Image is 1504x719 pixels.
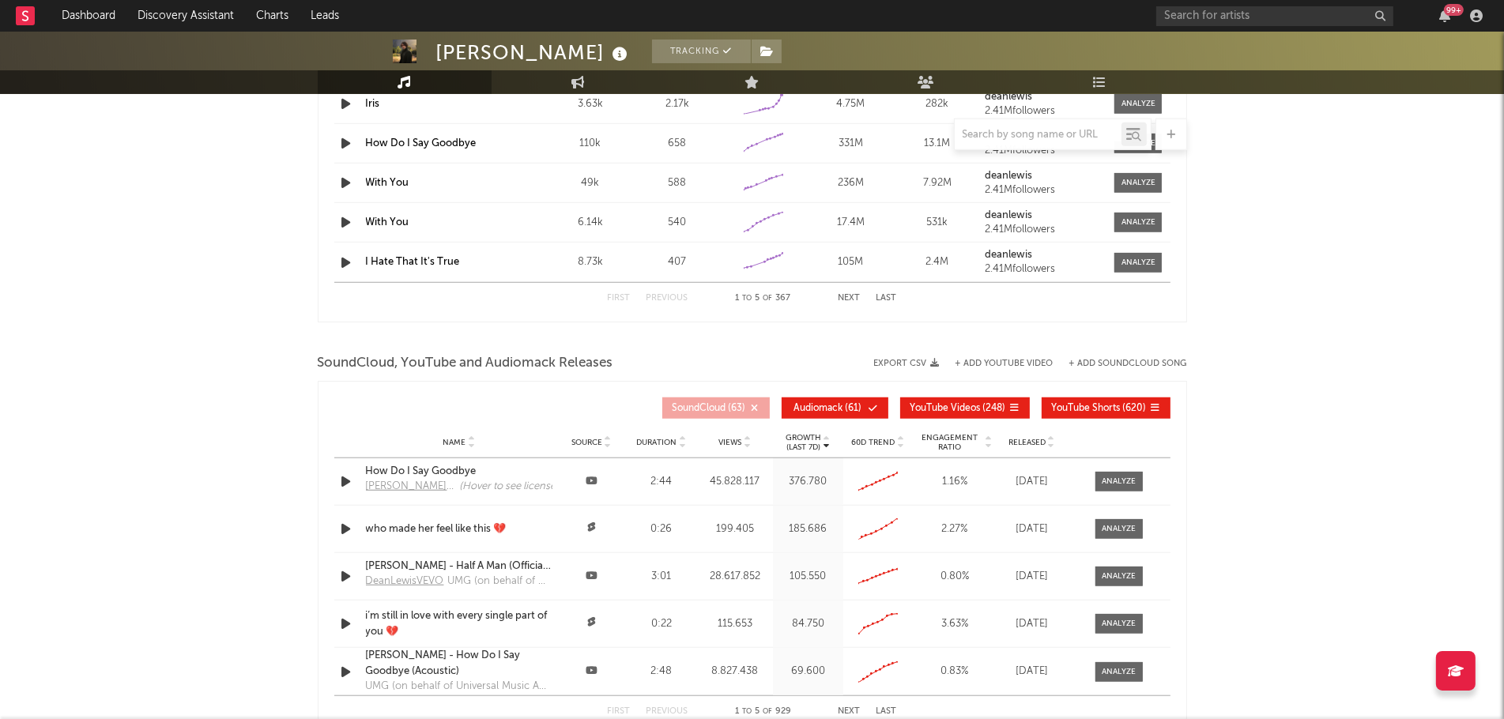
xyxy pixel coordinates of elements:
[646,294,688,303] button: Previous
[551,215,630,231] div: 6.14k
[777,569,839,585] div: 105.550
[777,474,839,490] div: 376.780
[1069,359,1187,368] button: + Add SoundCloud Song
[792,404,865,413] span: ( 61 )
[852,438,895,447] span: 60D Trend
[898,175,977,191] div: 7.92M
[631,474,693,490] div: 2:44
[571,438,602,447] span: Source
[652,40,751,63] button: Tracking
[1054,359,1187,368] button: + Add SoundCloud Song
[985,250,1032,260] strong: deanlewis
[985,210,1103,221] a: deanlewis
[898,96,977,112] div: 282k
[646,707,688,716] button: Previous
[551,96,630,112] div: 3.63k
[636,438,677,447] span: Duration
[811,175,890,191] div: 236M
[900,397,1030,419] button: YouTube Videos(248)
[811,254,890,270] div: 105M
[436,40,632,66] div: [PERSON_NAME]
[918,474,993,490] div: 1.16 %
[459,479,590,495] div: (Hover to see licensed songs)
[1001,474,1064,490] div: [DATE]
[631,616,693,632] div: 0:22
[608,707,631,716] button: First
[366,257,460,267] a: I Hate That It's True
[1156,6,1393,26] input: Search for artists
[1001,616,1064,632] div: [DATE]
[742,708,752,715] span: to
[673,404,726,413] span: SoundCloud
[985,185,1103,196] div: 2.41M followers
[700,664,769,679] div: 8.827.438
[700,569,769,585] div: 28.617.852
[443,438,466,447] span: Name
[985,92,1032,102] strong: deanlewis
[743,295,752,302] span: to
[811,215,890,231] div: 17.4M
[874,359,940,368] button: Export CSV
[631,664,693,679] div: 2:48
[366,178,409,188] a: With You
[608,294,631,303] button: First
[1444,4,1464,16] div: 99 +
[918,664,993,679] div: 0.83 %
[839,294,861,303] button: Next
[985,171,1032,181] strong: deanlewis
[763,295,773,302] span: of
[985,171,1103,182] a: deanlewis
[551,254,630,270] div: 8.73k
[985,145,1103,156] div: 2.41M followers
[985,224,1103,235] div: 2.41M followers
[777,664,839,679] div: 69.600
[1001,569,1064,585] div: [DATE]
[910,404,1006,413] span: ( 248 )
[366,608,552,639] a: i’m still in love with every single part of you 💔
[700,521,769,537] div: 199.405
[366,521,552,537] a: who made her feel like this 💔
[786,433,821,442] p: Growth
[551,175,630,191] div: 49k
[1008,438,1046,447] span: Released
[631,521,693,537] div: 0:26
[794,404,843,413] span: Audiomack
[786,442,821,452] p: (Last 7d)
[638,215,717,231] div: 540
[1001,664,1064,679] div: [DATE]
[910,404,981,413] span: YouTube Videos
[985,250,1103,261] a: deanlewis
[940,359,1054,368] div: + Add YouTube Video
[985,264,1103,275] div: 2.41M followers
[955,129,1121,141] input: Search by song name or URL
[985,92,1103,103] a: deanlewis
[918,433,983,452] span: Engagement Ratio
[898,254,977,270] div: 2.4M
[366,648,552,679] a: [PERSON_NAME] - How Do I Say Goodbye (Acoustic)
[777,616,839,632] div: 84.750
[366,217,409,228] a: With You
[918,569,993,585] div: 0.80 %
[366,574,448,594] a: DeanLewisVEVO
[720,289,807,308] div: 1 5 367
[956,359,1054,368] button: + Add YouTube Video
[1439,9,1450,22] button: 99+
[1001,521,1064,537] div: [DATE]
[876,294,897,303] button: Last
[673,404,746,413] span: ( 63 )
[366,559,552,574] a: [PERSON_NAME] - Half A Man (Official Audio)
[662,397,770,419] button: SoundCloud(63)
[700,474,769,490] div: 45.828.117
[638,96,717,112] div: 2.17k
[318,354,613,373] span: SoundCloud, YouTube and Audiomack Releases
[811,96,890,112] div: 4.75M
[985,106,1103,117] div: 2.41M followers
[638,175,717,191] div: 588
[763,708,772,715] span: of
[366,464,552,480] div: How Do I Say Goodbye
[918,616,993,632] div: 3.63 %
